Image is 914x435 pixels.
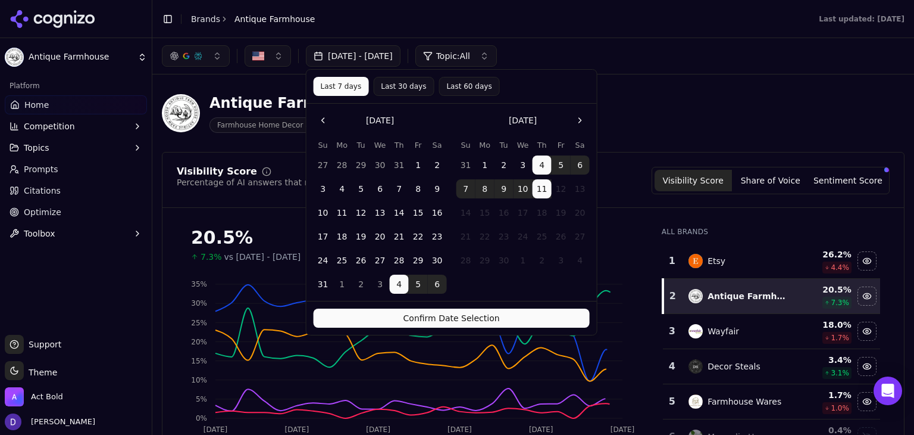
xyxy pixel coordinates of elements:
button: Go to the Previous Month [314,111,333,130]
button: Saturday, August 16th, 2025 [428,203,447,222]
button: Tuesday, August 12th, 2025 [352,203,371,222]
button: Sunday, July 27th, 2025 [314,156,333,175]
button: Monday, September 1st, 2025 [475,156,494,175]
span: [PERSON_NAME] [26,417,95,427]
button: Today, Thursday, September 11th, 2025, selected [533,179,552,198]
div: 2 [669,289,677,303]
button: Tuesday, September 9th, 2025, selected [494,179,514,198]
button: Thursday, August 14th, 2025 [390,203,409,222]
span: Competition [24,120,75,132]
span: Antique Farmhouse [234,13,315,25]
button: Saturday, August 2nd, 2025 [428,156,447,175]
span: Support [24,338,61,350]
tspan: 35% [191,280,207,288]
button: Competition [5,117,147,136]
img: US [252,50,264,62]
div: Etsy [708,255,725,267]
span: vs [DATE] - [DATE] [224,251,301,263]
span: Optimize [24,206,61,218]
div: 26.2 % [796,248,852,260]
div: Last updated: [DATE] [819,14,904,24]
img: David White [5,414,21,430]
button: Friday, August 15th, 2025 [409,203,428,222]
div: 3.4 % [796,354,852,366]
button: Hide antique farmhouse data [857,287,877,306]
button: Open organization switcher [5,387,63,406]
div: 20.5% [191,227,638,248]
button: Sunday, August 24th, 2025 [314,251,333,270]
button: Topics [5,138,147,157]
button: Monday, July 28th, 2025 [333,156,352,175]
span: 7.3% [201,251,222,263]
button: Friday, September 5th, 2025, selected [409,275,428,294]
button: Thursday, September 4th, 2025, selected [533,156,552,175]
th: Friday [552,139,571,151]
span: Citations [24,185,61,197]
button: Tuesday, September 2nd, 2025 [494,156,514,175]
span: 1.7 % [831,333,849,343]
button: Tuesday, August 19th, 2025 [352,227,371,246]
img: Antique Farmhouse [162,94,200,132]
img: decor steals [688,359,703,374]
tspan: [DATE] [447,425,472,434]
button: Sunday, August 3rd, 2025 [314,179,333,198]
button: Hide wayfair data [857,322,877,341]
button: Friday, August 29th, 2025 [409,251,428,270]
div: All Brands [662,227,880,237]
span: Toolbox [24,228,55,240]
button: Wednesday, August 13th, 2025 [371,203,390,222]
div: 1 [668,254,677,268]
th: Sunday [314,139,333,151]
tspan: [DATE] [529,425,553,434]
button: Friday, August 8th, 2025 [409,179,428,198]
th: Monday [333,139,352,151]
tspan: 30% [191,299,207,307]
tspan: [DATE] [611,425,635,434]
th: Tuesday [494,139,514,151]
button: Thursday, August 28th, 2025 [390,251,409,270]
div: Wayfair [708,325,739,337]
button: Thursday, July 31st, 2025 [390,156,409,175]
img: antique farmhouse [688,289,703,303]
tspan: 10% [191,376,207,384]
button: Monday, August 4th, 2025 [333,179,352,198]
table: September 2025 [456,139,590,270]
button: Hide etsy data [857,251,877,271]
img: farmhouse wares [688,394,703,409]
button: Wednesday, August 27th, 2025 [371,251,390,270]
button: Tuesday, September 2nd, 2025 [352,275,371,294]
tr: 4decor stealsDecor Steals3.4%3.1%Hide decor steals data [663,349,880,384]
div: 5 [668,394,677,409]
tspan: [DATE] [204,425,228,434]
button: Open user button [5,414,95,430]
button: Toolbox [5,224,147,243]
button: Sentiment Score [809,170,887,191]
tspan: 5% [196,395,207,403]
nav: breadcrumb [191,13,315,25]
button: Friday, August 1st, 2025 [409,156,428,175]
span: 1.0 % [831,403,849,413]
button: Monday, September 1st, 2025 [333,275,352,294]
div: Visibility Score [177,167,257,176]
span: 7.3 % [831,298,849,307]
tspan: 20% [191,338,207,346]
a: Citations [5,181,147,200]
span: Topics [24,142,49,154]
button: Wednesday, July 30th, 2025 [371,156,390,175]
button: Sunday, August 31st, 2025 [314,275,333,294]
th: Wednesday [371,139,390,151]
button: Sunday, August 17th, 2025 [314,227,333,246]
button: Saturday, August 30th, 2025 [428,251,447,270]
button: [DATE] - [DATE] [306,45,400,67]
div: Open Intercom Messenger [874,377,902,405]
span: Antique Farmhouse [29,52,133,63]
span: Farmhouse Home Decor and Furniture [209,117,361,133]
button: Tuesday, July 29th, 2025 [352,156,371,175]
div: 4 [668,359,677,374]
button: Wednesday, September 3rd, 2025 [371,275,390,294]
div: Antique Farmhouse [708,290,787,302]
img: wayfair [688,324,703,338]
button: Last 7 days [314,77,369,96]
button: Last 30 days [373,77,434,96]
button: Thursday, September 4th, 2025, selected [390,275,409,294]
